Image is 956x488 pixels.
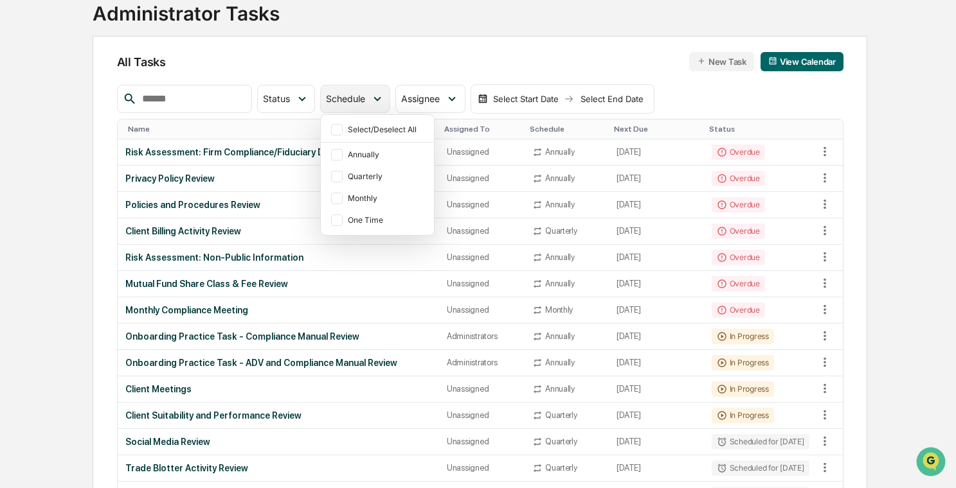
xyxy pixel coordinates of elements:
span: Preclearance [26,263,83,275]
div: Overdue [712,302,765,318]
button: See all [199,140,234,155]
div: Quarterly [545,463,577,473]
div: Annually [545,384,575,394]
td: [DATE] [609,350,703,376]
div: Annually [545,147,575,157]
img: arrow right [564,94,574,104]
a: Powered byPylon [91,318,156,328]
a: 🖐️Preclearance [8,257,88,281]
a: 🔎Data Lookup [8,282,86,305]
div: Social Media Review [125,437,431,447]
div: Unassigned [447,305,517,315]
div: We're available if you need us! [58,111,177,121]
span: Assignee [401,93,440,104]
span: Schedule [326,93,365,104]
span: • [107,209,111,220]
div: Monthly [348,193,426,203]
div: Annually [545,200,575,209]
div: Toggle SortBy [709,125,812,134]
img: 8933085812038_c878075ebb4cc5468115_72.jpg [27,98,50,121]
div: Unassigned [447,226,517,236]
td: [DATE] [609,271,703,297]
div: Unassigned [447,173,517,183]
div: Unassigned [447,384,517,394]
button: View Calendar [761,52,843,71]
span: Status [263,93,290,104]
div: Policies and Procedures Review [125,200,431,210]
div: Client Billing Activity Review [125,226,431,236]
div: Overdue [712,144,765,160]
div: Trade Blotter Activity Review [125,463,431,473]
img: calendar [768,57,777,65]
div: Select End Date [577,94,647,104]
div: Unassigned [447,147,517,157]
span: Data Lookup [26,287,81,300]
div: Quarterly [348,171,426,181]
div: Scheduled for [DATE] [712,460,809,476]
div: Risk Assessment: Non-Public Information [125,252,431,263]
img: 1746055101610-c473b297-6a78-478c-a979-82029cc54cd1 [13,98,36,121]
div: In Progress [712,329,774,344]
div: Unassigned [447,200,517,209]
div: Scheduled for [DATE] [712,434,809,449]
div: Overdue [712,250,765,265]
div: Annually [545,252,575,262]
div: Toggle SortBy [817,125,843,134]
div: Annually [545,358,575,367]
div: Toggle SortBy [128,125,434,134]
div: In Progress [712,408,774,423]
img: 1746055101610-c473b297-6a78-478c-a979-82029cc54cd1 [26,175,36,186]
td: [DATE] [609,166,703,192]
div: Onboarding Practice Task - ADV and Compliance Manual Review [125,358,431,368]
div: Overdue [712,276,765,292]
div: Annually [545,173,575,183]
div: Unassigned [447,252,517,262]
div: 🖐️ [13,264,23,274]
div: 🔎 [13,288,23,299]
div: Unassigned [447,437,517,446]
div: In Progress [712,355,774,370]
div: Overdue [712,197,765,213]
div: Monthly [545,305,573,315]
td: [DATE] [609,245,703,271]
div: 🗄️ [93,264,104,274]
button: New Task [689,52,754,71]
a: 🗄️Attestations [88,257,165,281]
td: [DATE] [609,429,703,455]
div: Mutual Fund Share Class & Fee Review [125,279,431,289]
td: [DATE] [609,218,703,245]
div: Annually [348,150,426,159]
div: Start new chat [58,98,211,111]
div: Monthly Compliance Meeting [125,305,431,315]
div: Client Meetings [125,384,431,394]
td: [DATE] [609,455,703,482]
div: Select Start Date [491,94,561,104]
div: Client Suitability and Performance Review [125,410,431,421]
p: How can we help? [13,27,234,48]
div: Overdue [712,223,765,239]
td: [DATE] [609,297,703,324]
span: Pylon [128,318,156,328]
span: [DATE] [114,209,140,220]
span: • [107,175,111,185]
div: Privacy Policy Review [125,173,431,184]
div: Past conversations [13,143,86,153]
img: Cece Ferraez [13,197,33,218]
div: Toggle SortBy [614,125,698,134]
div: Unassigned [447,463,517,473]
div: Unassigned [447,279,517,288]
div: Quarterly [545,226,577,236]
iframe: Open customer support [915,446,950,480]
span: Attestations [106,263,159,275]
div: Administrators [447,331,517,341]
div: Select/Deselect All [348,125,426,134]
div: Toggle SortBy [530,125,604,134]
span: [PERSON_NAME] [40,209,104,220]
img: calendar [478,94,488,104]
div: In Progress [712,381,774,397]
div: Unassigned [447,410,517,420]
td: [DATE] [609,403,703,429]
div: Onboarding Practice Task - Compliance Manual Review [125,331,431,342]
div: Administrators [447,358,517,367]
